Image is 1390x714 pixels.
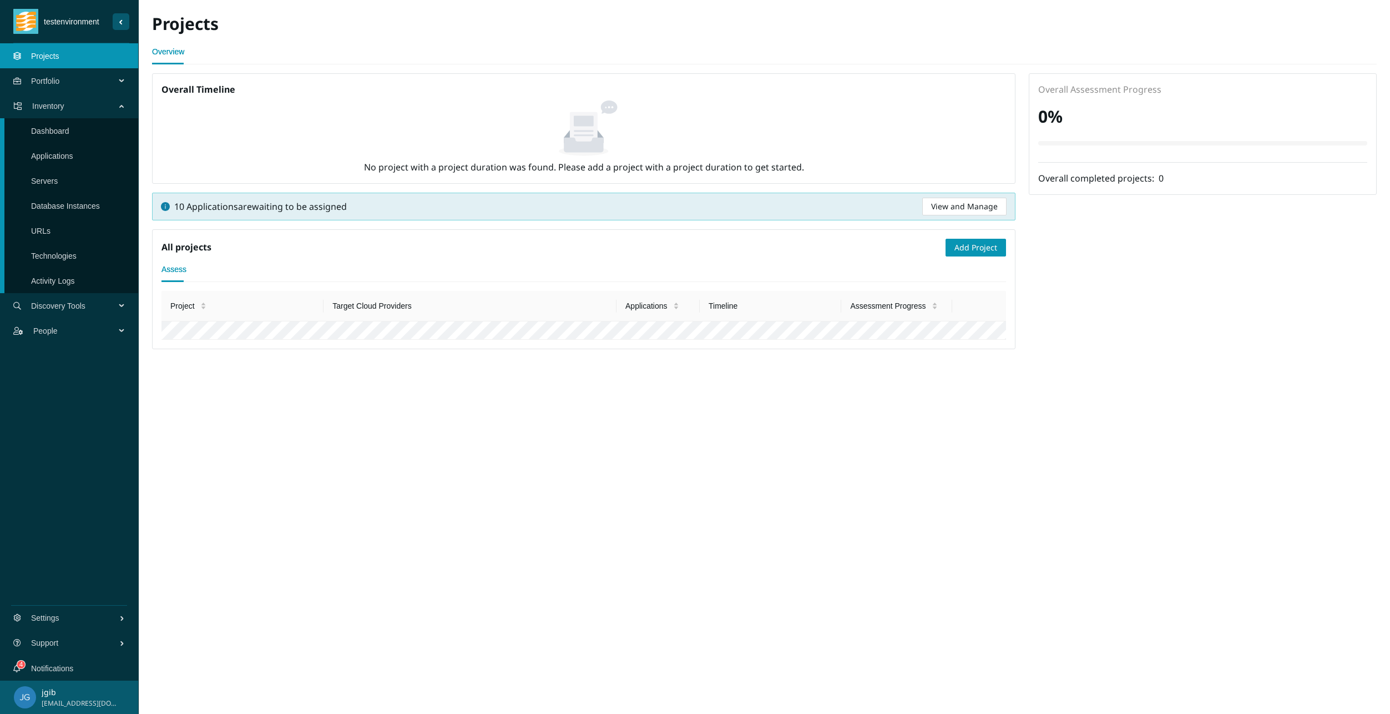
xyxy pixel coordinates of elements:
[33,314,120,348] span: People
[841,291,952,321] th: Assessment Progress
[31,64,120,98] span: Portfolio
[42,698,119,709] span: [EMAIL_ADDRESS][DOMAIN_NAME]
[31,664,73,673] a: Notifications
[1038,83,1161,95] span: Overall Assessment Progress
[42,686,119,698] p: jgib
[161,240,211,254] h5: All projects
[14,686,36,708] img: 182107c37859adfefc90249ab89ab0d3
[38,16,113,28] span: testenvironment
[174,200,347,214] span: 10 Applications are waiting to be assigned
[1159,172,1164,184] span: 0
[31,177,58,185] a: Servers
[625,300,668,312] span: Applications
[161,291,324,321] th: Project
[1038,172,1159,184] span: Overall completed projects:
[161,263,186,275] div: Assess
[17,661,25,668] sup: 4
[31,152,73,160] a: Applications
[616,291,700,321] th: Applications
[31,252,77,260] a: Technologies
[152,13,765,36] h2: Projects
[324,291,616,321] th: Target Cloud Providers
[31,52,59,61] a: Projects
[31,202,100,210] a: Database Instances
[850,300,926,312] span: Assessment Progress
[16,9,36,34] img: tidal_logo.png
[1038,105,1367,128] h2: 0 %
[161,202,170,211] span: info-circle
[31,276,75,285] a: Activity Logs
[364,161,804,173] span: No project with a project duration was found. Please add a project with a project duration to get...
[931,200,998,213] span: View and Manage
[31,127,69,135] a: Dashboard
[922,198,1007,215] button: View and Manage
[31,289,120,323] span: Discovery Tools
[700,291,841,321] th: Timeline
[152,41,184,63] a: Overview
[161,83,1006,96] h5: Overall Timeline
[32,89,120,123] span: Inventory
[170,300,195,312] span: Project
[19,661,23,668] span: 4
[946,239,1006,257] button: Add Project
[31,626,119,660] span: Support
[31,601,119,635] span: Settings
[31,227,50,235] a: URLs
[954,242,997,254] span: Add Project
